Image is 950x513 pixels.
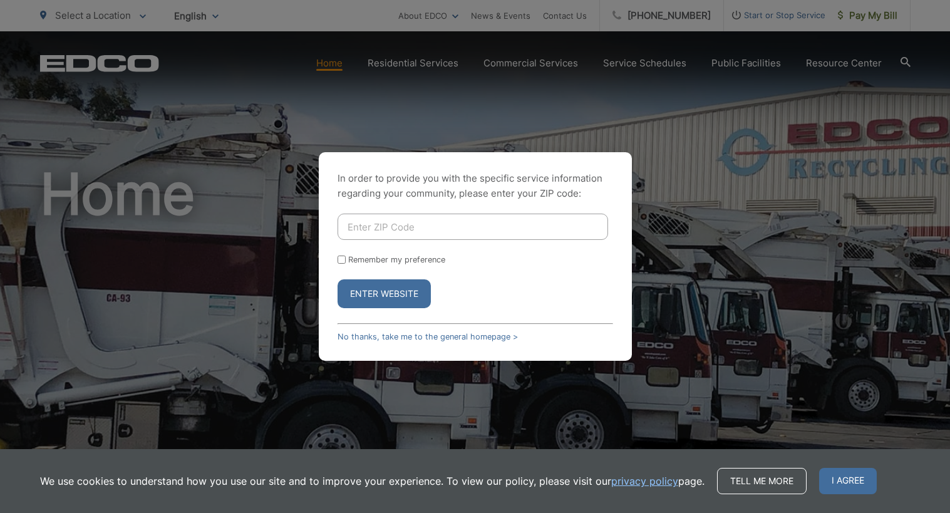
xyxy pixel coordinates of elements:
[717,468,807,494] a: Tell me more
[819,468,877,494] span: I agree
[611,474,678,489] a: privacy policy
[40,474,705,489] p: We use cookies to understand how you use our site and to improve your experience. To view our pol...
[338,171,613,201] p: In order to provide you with the specific service information regarding your community, please en...
[338,214,608,240] input: Enter ZIP Code
[338,332,518,341] a: No thanks, take me to the general homepage >
[338,279,431,308] button: Enter Website
[348,255,445,264] label: Remember my preference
